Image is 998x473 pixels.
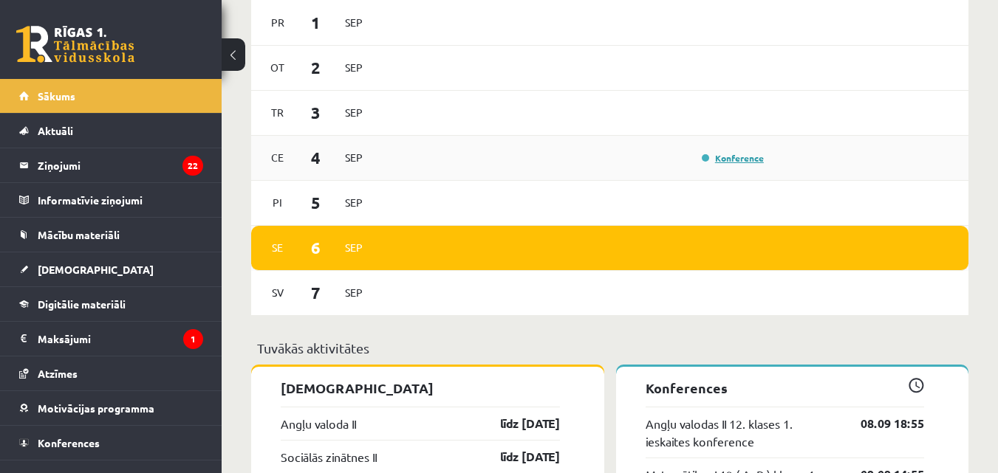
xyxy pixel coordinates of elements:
span: Sep [338,56,369,79]
span: Mācību materiāli [38,228,120,241]
a: Mācību materiāli [19,218,203,252]
a: Ziņojumi22 [19,148,203,182]
span: Ce [262,146,293,169]
span: Pr [262,11,293,34]
span: Digitālie materiāli [38,297,126,311]
span: Pi [262,191,293,214]
p: Tuvākās aktivitātes [257,338,963,358]
a: 08.09 18:55 [838,415,924,432]
span: 6 [293,235,339,260]
p: Konferences [646,378,925,398]
p: [DEMOGRAPHIC_DATA] [281,378,560,398]
span: 3 [293,100,339,125]
span: Se [262,236,293,259]
a: līdz [DATE] [474,415,560,432]
span: Sep [338,146,369,169]
span: Sv [262,281,293,304]
a: Angļu valodas II 12. klases 1. ieskaites konference [646,415,839,450]
a: Konferences [19,426,203,460]
a: Atzīmes [19,356,203,390]
a: Konference [702,152,764,164]
span: 1 [293,10,339,35]
a: Motivācijas programma [19,391,203,425]
span: Sep [338,11,369,34]
span: 5 [293,190,339,215]
span: Aktuāli [38,124,73,137]
span: 2 [293,55,339,80]
a: Rīgas 1. Tālmācības vidusskola [16,26,134,63]
span: Sep [338,191,369,214]
span: Sākums [38,89,75,103]
a: Sākums [19,79,203,113]
legend: Informatīvie ziņojumi [38,183,203,217]
i: 1 [183,329,203,349]
a: Maksājumi1 [19,322,203,356]
span: Motivācijas programma [38,401,154,415]
a: līdz [DATE] [474,448,560,466]
a: Informatīvie ziņojumi [19,183,203,217]
span: Tr [262,101,293,124]
span: [DEMOGRAPHIC_DATA] [38,263,154,276]
span: Sep [338,281,369,304]
i: 22 [182,156,203,176]
span: Konferences [38,436,100,449]
legend: Maksājumi [38,322,203,356]
a: [DEMOGRAPHIC_DATA] [19,252,203,286]
a: Sociālās zinātnes II [281,448,377,466]
a: Aktuāli [19,114,203,148]
span: Sep [338,101,369,124]
span: Ot [262,56,293,79]
a: Digitālie materiāli [19,287,203,321]
span: 7 [293,280,339,305]
a: Angļu valoda II [281,415,356,432]
span: Sep [338,236,369,259]
legend: Ziņojumi [38,148,203,182]
span: Atzīmes [38,367,78,380]
span: 4 [293,145,339,170]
